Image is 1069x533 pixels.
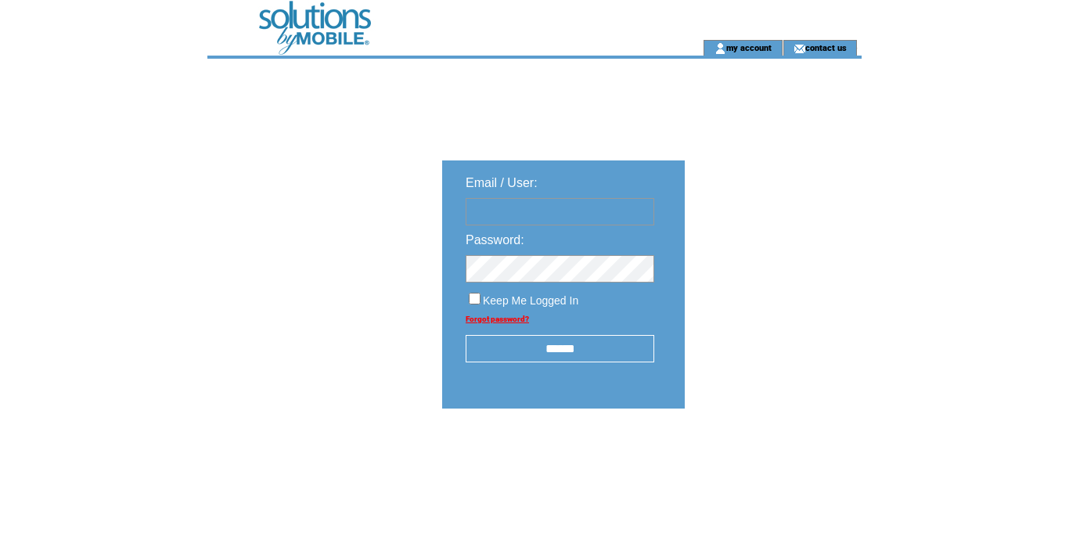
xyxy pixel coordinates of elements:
span: Keep Me Logged In [483,294,578,307]
img: transparent.png [730,448,808,467]
a: Forgot password? [466,315,529,323]
a: contact us [805,42,847,52]
span: Password: [466,233,524,247]
span: Email / User: [466,176,538,189]
img: contact_us_icon.gif [794,42,805,55]
img: account_icon.gif [714,42,726,55]
a: my account [726,42,772,52]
